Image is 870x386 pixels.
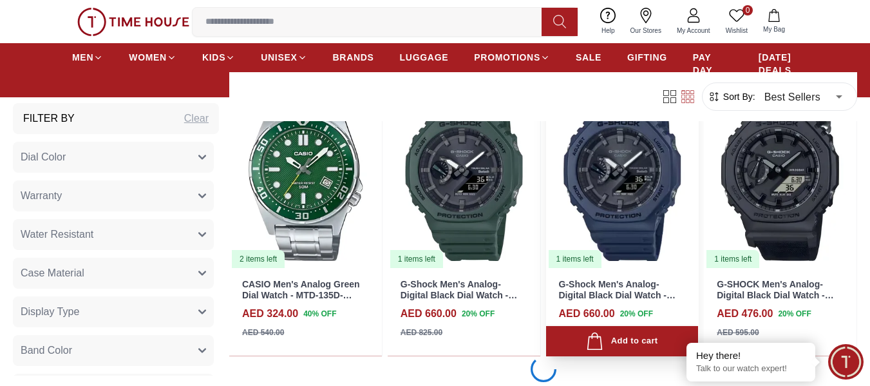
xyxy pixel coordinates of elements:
[242,306,298,322] h4: AED 324.00
[202,51,225,64] span: KIDS
[13,219,214,250] button: Water Resistant
[693,46,733,95] a: PAY DAY SALE
[261,46,307,69] a: UNISEX
[596,26,620,35] span: Help
[620,308,653,320] span: 20 % OFF
[755,6,793,37] button: My Bag
[559,279,676,311] a: G-Shock Men's Analog-Digital Black Dial Watch - GA-B2100-2ADR
[693,51,733,90] span: PAY DAY SALE
[718,5,755,38] a: 0Wishlist
[474,46,550,69] a: PROMOTIONS
[229,77,382,269] img: CASIO Men's Analog Green Dial Watch - MTD-135D-3AVDF
[546,77,699,269] img: G-Shock Men's Analog-Digital Black Dial Watch - GA-B2100-2ADR
[21,188,62,204] span: Warranty
[261,51,297,64] span: UNISEX
[696,363,806,374] p: Talk to our watch expert!
[704,77,856,269] img: G-SHOCK Men's Analog-Digital Black Dial Watch - GA-2100BCE-1ADR
[717,279,834,311] a: G-SHOCK Men's Analog-Digital Black Dial Watch - GA-2100BCE-1ADR
[594,5,623,38] a: Help
[229,77,382,269] a: CASIO Men's Analog Green Dial Watch - MTD-135D-3AVDF2 items left
[77,8,189,36] img: ...
[576,51,601,64] span: SALE
[333,51,374,64] span: BRANDS
[759,46,798,82] a: [DATE] DEALS
[778,308,811,320] span: 20 % OFF
[72,46,103,69] a: MEN
[627,51,667,64] span: GIFTING
[696,349,806,362] div: Hey there!
[549,250,601,268] div: 1 items left
[462,308,495,320] span: 20 % OFF
[623,5,669,38] a: Our Stores
[546,77,699,269] a: G-Shock Men's Analog-Digital Black Dial Watch - GA-B2100-2ADR1 items left
[21,343,72,358] span: Band Color
[742,5,753,15] span: 0
[717,327,759,338] div: AED 595.00
[13,296,214,327] button: Display Type
[704,77,856,269] a: G-SHOCK Men's Analog-Digital Black Dial Watch - GA-2100BCE-1ADR1 items left
[721,26,753,35] span: Wishlist
[21,150,66,165] span: Dial Color
[576,46,601,69] a: SALE
[390,250,443,268] div: 1 items left
[184,111,209,126] div: Clear
[759,51,798,77] span: [DATE] DEALS
[755,79,851,115] div: Best Sellers
[21,227,93,242] span: Water Resistant
[672,26,715,35] span: My Account
[13,180,214,211] button: Warranty
[242,327,284,338] div: AED 540.00
[400,46,449,69] a: LUGGAGE
[303,308,336,320] span: 40 % OFF
[401,306,457,322] h4: AED 660.00
[474,51,540,64] span: PROMOTIONS
[546,326,699,356] button: Add to cart
[13,142,214,173] button: Dial Color
[232,250,285,268] div: 2 items left
[625,26,667,35] span: Our Stores
[828,344,864,380] div: Chat Widget
[401,279,518,311] a: G-Shock Men's Analog-Digital Black Dial Watch - GA-B2100-3ADR
[23,111,75,126] h3: Filter By
[13,258,214,289] button: Case Material
[388,77,540,269] a: G-Shock Men's Analog-Digital Black Dial Watch - GA-B2100-3ADR1 items left
[758,24,790,34] span: My Bag
[559,306,615,322] h4: AED 660.00
[708,90,755,103] button: Sort By:
[401,327,442,338] div: AED 825.00
[706,250,759,268] div: 1 items left
[627,46,667,69] a: GIFTING
[21,304,79,320] span: Display Type
[717,306,773,322] h4: AED 476.00
[333,46,374,69] a: BRANDS
[21,265,84,281] span: Case Material
[721,90,755,103] span: Sort By:
[202,46,235,69] a: KIDS
[129,46,176,69] a: WOMEN
[72,51,93,64] span: MEN
[388,77,540,269] img: G-Shock Men's Analog-Digital Black Dial Watch - GA-B2100-3ADR
[400,51,449,64] span: LUGGAGE
[586,333,657,350] div: Add to cart
[13,335,214,366] button: Band Color
[129,51,167,64] span: WOMEN
[242,279,360,311] a: CASIO Men's Analog Green Dial Watch - MTD-135D-3AVDF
